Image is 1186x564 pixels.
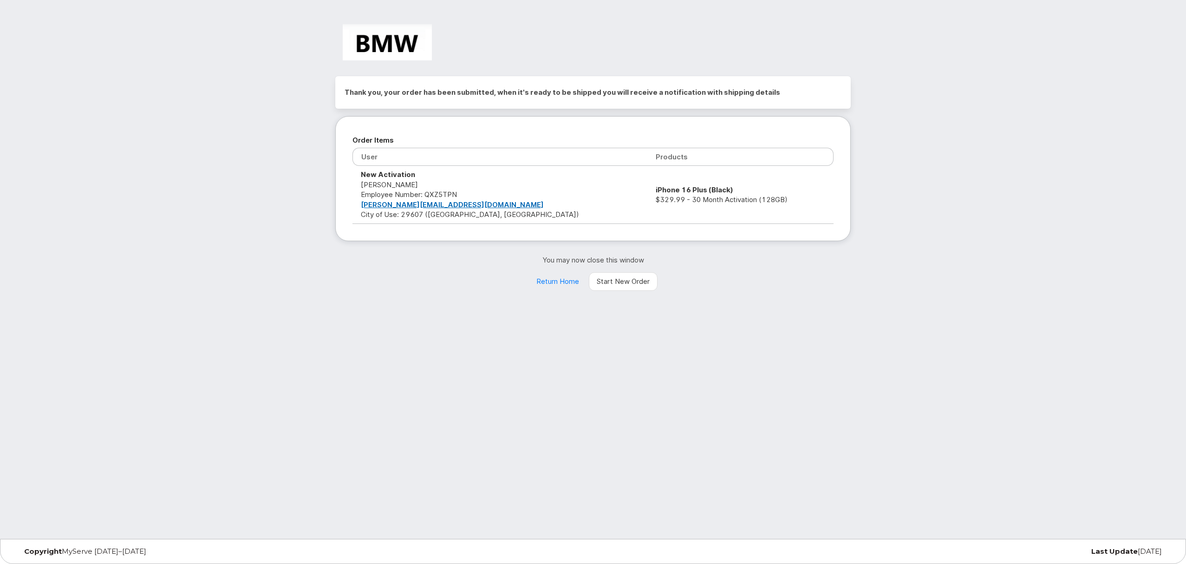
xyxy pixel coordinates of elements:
[656,185,733,194] strong: iPhone 16 Plus (Black)
[361,170,415,179] strong: New Activation
[361,190,457,199] span: Employee Number: QXZ5TPN
[352,133,834,147] h2: Order Items
[352,148,647,166] th: User
[785,548,1169,555] div: [DATE]
[24,547,62,556] strong: Copyright
[589,272,658,291] a: Start New Order
[1091,547,1138,556] strong: Last Update
[361,200,544,209] a: [PERSON_NAME][EMAIL_ADDRESS][DOMAIN_NAME]
[345,85,841,99] h2: Thank you, your order has been submitted, when it's ready to be shipped you will receive a notifi...
[647,148,834,166] th: Products
[528,272,587,291] a: Return Home
[335,255,851,265] p: You may now close this window
[17,548,401,555] div: MyServe [DATE]–[DATE]
[343,24,432,60] img: BMW Manufacturing Co LLC
[352,166,647,223] td: [PERSON_NAME] City of Use: 29607 ([GEOGRAPHIC_DATA], [GEOGRAPHIC_DATA])
[647,166,834,223] td: $329.99 - 30 Month Activation (128GB)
